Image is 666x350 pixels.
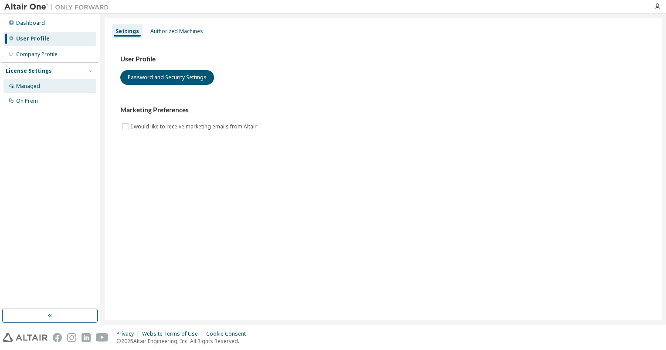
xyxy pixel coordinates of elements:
img: Altair One [4,3,113,11]
div: Privacy [116,330,142,337]
button: Password and Security Settings [120,70,214,85]
div: Website Terms of Use [142,330,206,337]
h3: Marketing Preferences [120,106,646,114]
div: Company Profile [16,51,58,58]
img: altair_logo.svg [3,333,48,342]
img: linkedin.svg [82,333,91,342]
div: Cookie Consent [206,330,251,337]
p: © 2025 Altair Engineering, Inc. All Rights Reserved. [116,337,251,345]
div: License Settings [6,67,52,74]
img: youtube.svg [96,333,109,342]
div: On Prem [16,98,38,104]
img: facebook.svg [53,333,62,342]
div: Settings [116,28,139,35]
div: Dashboard [16,20,45,27]
label: I would like to receive marketing emails from Altair [131,121,258,132]
div: Managed [16,83,40,90]
img: instagram.svg [67,333,76,342]
h3: User Profile [120,55,646,64]
div: Authorized Machines [150,28,203,35]
div: User Profile [16,35,50,42]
